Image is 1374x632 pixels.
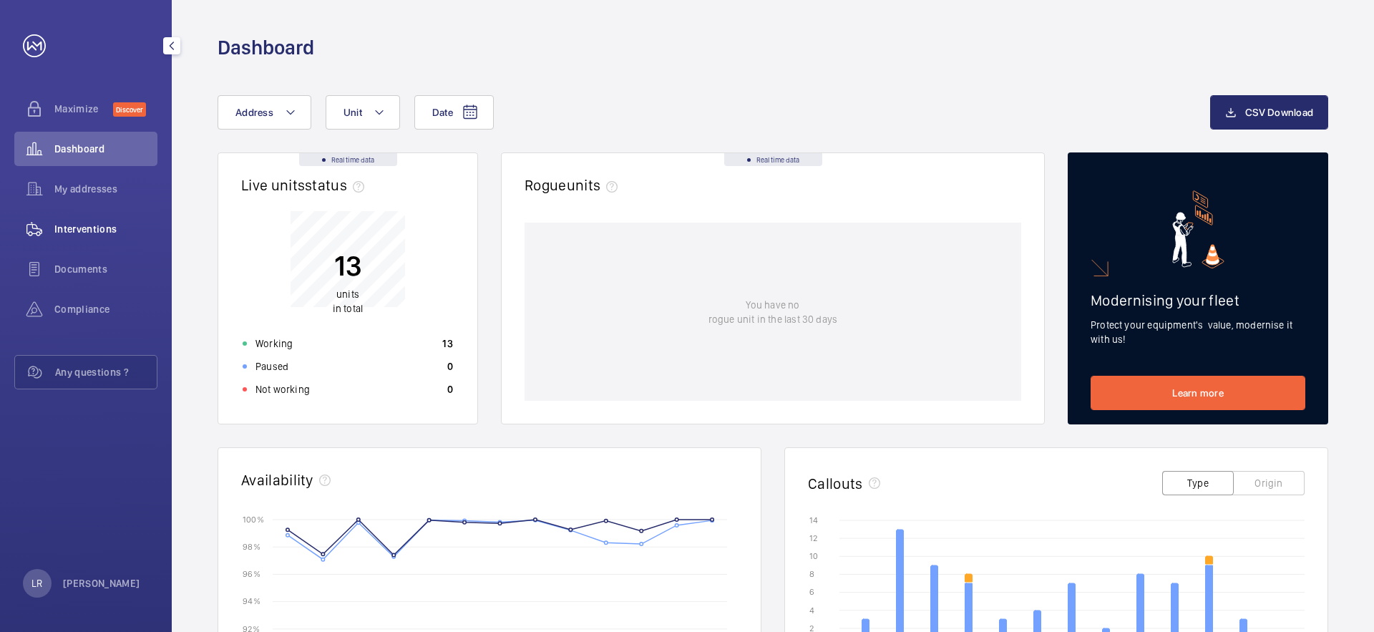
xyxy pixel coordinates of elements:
[243,542,260,552] text: 98 %
[724,153,822,166] div: Real time data
[299,153,397,166] div: Real time data
[241,176,370,194] h2: Live units
[809,587,814,597] text: 6
[1162,471,1234,495] button: Type
[333,287,363,316] p: in total
[414,95,494,130] button: Date
[809,606,814,616] text: 4
[442,336,453,351] p: 13
[1091,376,1305,410] a: Learn more
[809,551,818,561] text: 10
[1091,318,1305,346] p: Protect your equipment's value, modernise it with us!
[708,298,837,326] p: You have no rogue unit in the last 30 days
[113,102,146,117] span: Discover
[809,569,814,579] text: 8
[333,248,363,283] p: 13
[447,359,453,374] p: 0
[255,359,288,374] p: Paused
[1091,291,1305,309] h2: Modernising your fleet
[447,382,453,397] p: 0
[54,182,157,196] span: My addresses
[31,576,42,590] p: LR
[218,34,314,61] h1: Dashboard
[808,475,863,492] h2: Callouts
[567,176,624,194] span: units
[241,471,313,489] h2: Availability
[235,107,273,118] span: Address
[1233,471,1305,495] button: Origin
[54,142,157,156] span: Dashboard
[1245,107,1313,118] span: CSV Download
[54,102,113,116] span: Maximize
[243,596,260,606] text: 94 %
[255,382,310,397] p: Not working
[1210,95,1328,130] button: CSV Download
[55,365,157,379] span: Any questions ?
[218,95,311,130] button: Address
[1172,190,1224,268] img: marketing-card.svg
[305,176,370,194] span: status
[336,288,359,300] span: units
[243,514,264,524] text: 100 %
[255,336,293,351] p: Working
[343,107,362,118] span: Unit
[54,222,157,236] span: Interventions
[432,107,453,118] span: Date
[54,302,157,316] span: Compliance
[54,262,157,276] span: Documents
[809,533,817,543] text: 12
[326,95,400,130] button: Unit
[243,569,260,579] text: 96 %
[63,576,140,590] p: [PERSON_NAME]
[809,515,818,525] text: 14
[525,176,623,194] h2: Rogue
